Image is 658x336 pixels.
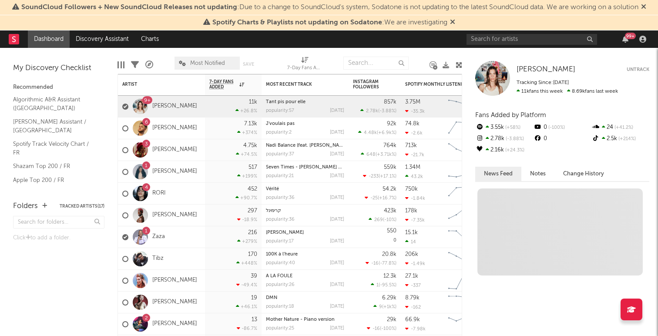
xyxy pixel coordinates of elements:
a: Algorithmic A&R Assistant ([GEOGRAPHIC_DATA]) [13,95,96,113]
div: 559k [384,165,396,170]
div: popularity: 37 [266,152,294,157]
div: 66.9k [405,317,420,323]
svg: Chart title [444,292,483,313]
div: +26.8 % [235,108,257,114]
div: popularity: 25 [266,326,294,331]
div: -337 [405,282,421,288]
span: 7-Day Fans Added [209,79,237,90]
span: 648 [366,152,376,157]
div: 2.5k [591,133,649,144]
div: 297 [248,208,257,214]
span: -3.88 % [504,137,524,141]
a: J'voulais pas [266,121,295,126]
div: 550 [387,228,396,234]
div: +279 % [237,239,257,244]
div: Recommended [13,82,104,93]
button: 99+ [622,36,628,43]
div: popularity: 18 [266,304,294,309]
span: -95.5 % [380,283,395,288]
div: [DATE] [330,152,344,157]
div: Spotify Monthly Listeners [405,82,470,87]
div: ( ) [369,217,396,222]
div: 54.2k [383,186,396,192]
a: Vérité [266,187,279,192]
div: 2.16k [475,144,533,156]
div: -86.7 % [237,326,257,331]
a: [PERSON_NAME] [152,146,197,154]
div: קרימינל [266,208,344,213]
div: 517 [248,165,257,170]
div: 0 [533,133,591,144]
div: 713k [405,143,417,148]
div: -35.3k [405,108,425,114]
div: -21.7k [405,152,424,158]
span: : Due to a change to SoundCloud's system, Sodatone is not updating to the latest SoundCloud data.... [21,4,638,11]
div: 11k [249,99,257,105]
div: 170 [248,252,257,257]
div: [DATE] [330,195,344,200]
button: Notes [521,167,554,181]
svg: Chart title [444,118,483,139]
div: -7.98k [405,326,426,332]
a: [PERSON_NAME] [266,230,304,235]
div: Umoya Kathixo [266,230,344,235]
span: 2.78k [366,109,378,114]
div: -1.49k [405,261,425,266]
a: קרימינל [266,208,281,213]
div: +448 % [236,260,257,266]
div: -49.4 % [236,282,257,288]
div: ( ) [361,151,396,157]
div: 13 [252,317,257,323]
svg: Chart title [444,313,483,335]
div: 43.2k [405,174,423,179]
div: -162 [405,304,421,310]
svg: Chart title [444,226,483,248]
div: [DATE] [330,108,344,113]
div: popularity: 36 [266,217,295,222]
div: 92k [387,121,396,127]
div: 0 [533,122,591,133]
div: 764k [383,143,396,148]
input: Search for folders... [13,216,104,228]
span: -233 [369,174,379,179]
div: -7.35k [405,217,425,223]
div: +90.7 % [235,195,257,201]
div: +374 % [237,130,257,135]
div: ( ) [367,326,396,331]
div: [DATE] [330,261,344,265]
div: popularity: 2 [266,130,292,135]
div: Edit Columns [117,52,124,77]
div: Nadi Balance (feat. Sheila Maurice-Grey) [266,143,344,148]
span: +3.71k % [377,152,395,157]
div: popularity: 21 [266,174,294,178]
input: Search... [343,57,409,70]
div: 14 [405,239,416,245]
div: 24 [591,122,649,133]
div: 206k [405,252,418,257]
svg: Chart title [444,248,483,270]
div: 74.8k [405,121,420,127]
svg: Chart title [444,139,483,161]
div: 12.3k [383,273,396,279]
input: Search for artists [467,34,597,45]
a: [PERSON_NAME] [517,65,575,74]
div: 216 [248,230,257,235]
svg: Chart title [444,183,483,205]
div: 8.79k [405,295,420,301]
a: Tant pis pour elle [266,100,305,104]
div: 7.13k [244,121,257,127]
div: 750k [405,186,418,192]
a: Mother Nature - Piano version [266,317,335,322]
div: Artist [122,82,188,87]
div: ( ) [360,108,396,114]
a: Dashboard [28,30,70,48]
div: 2.78k [475,133,533,144]
span: -25 [370,196,378,201]
span: 9 [379,305,382,309]
div: [DATE] [330,174,344,178]
div: [DATE] [330,326,344,331]
div: ( ) [365,195,396,201]
div: 0 [353,226,396,248]
div: -1.84k [405,195,425,201]
a: Tibz [152,255,164,262]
